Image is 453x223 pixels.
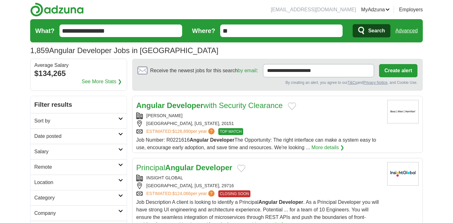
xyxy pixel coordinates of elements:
a: Date posted [31,128,127,144]
a: Sort by [31,113,127,128]
span: Job Number: R0221616 The Opportunity: The right interface can make a system easy to use, encourag... [136,137,376,150]
h2: Company [34,209,118,217]
label: What? [35,26,54,35]
a: PrincipalAngular Developer [136,163,232,172]
a: ESTIMATED:$128,890per year? [146,128,216,135]
div: $134,265 [34,68,123,79]
h1: Angular Developer Jobs in [GEOGRAPHIC_DATA] [30,46,218,55]
a: See More Stats ❯ [82,78,122,85]
a: Company [31,205,127,221]
a: Privacy Notice [363,80,388,85]
span: ? [208,128,215,134]
span: Search [368,24,385,37]
a: T&Cs [348,80,357,85]
h2: Date posted [34,133,118,140]
img: Adzuna logo [30,3,84,17]
button: Create alert [379,64,417,77]
span: TOP MATCH [218,128,243,135]
div: By creating an alert, you agree to our and , and Cookie Use. [137,80,417,85]
span: ? [208,190,215,197]
span: Receive the newest jobs for this search : [150,67,258,74]
img: Insight Global logo [387,162,419,186]
div: [GEOGRAPHIC_DATA], [US_STATE], 29716 [136,182,382,189]
span: 1,859 [30,45,49,56]
strong: Developer [196,163,232,172]
h2: Category [34,194,118,202]
h2: Sort by [34,117,118,125]
a: Salary [31,144,127,159]
h2: Filter results [31,96,127,113]
span: $128,890 [172,129,191,134]
a: INSIGHT GLOBAL [146,175,183,180]
li: [EMAIL_ADDRESS][DOMAIN_NAME] [271,6,356,14]
button: Add to favorite jobs [288,102,296,110]
a: MyAdzuna [361,6,390,14]
a: ESTIMATED:$124,066per year? [146,190,216,197]
a: Remote [31,159,127,175]
strong: Developer [210,137,234,143]
a: Location [31,175,127,190]
h2: Remote [34,163,118,171]
span: CLOSING SOON [218,190,251,197]
a: Employers [399,6,423,14]
button: Search [353,24,390,37]
h2: Salary [34,148,118,155]
span: $124,066 [172,191,191,196]
a: Category [31,190,127,205]
img: Booz Allen Hamilton logo [387,100,419,123]
strong: Angular [136,101,165,110]
a: More details ❯ [311,144,344,151]
strong: Developer [167,101,203,110]
label: Where? [192,26,215,35]
strong: Angular [259,199,277,205]
h2: Location [34,179,118,186]
strong: Angular [190,137,209,143]
a: by email [238,68,257,73]
a: Advanced [395,24,418,37]
strong: Developer [279,199,303,205]
a: Angular Developerwith Security Clearance [136,101,283,110]
strong: Angular [165,163,194,172]
div: Average Salary [34,63,123,68]
button: Add to favorite jobs [237,165,245,172]
a: [PERSON_NAME] [146,113,182,118]
div: [GEOGRAPHIC_DATA], [US_STATE], 20151 [136,120,382,127]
